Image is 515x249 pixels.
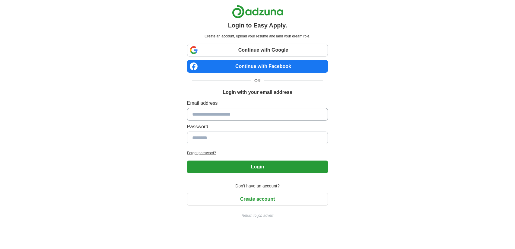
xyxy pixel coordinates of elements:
[187,161,328,173] button: Login
[187,150,328,156] a: Forgot password?
[187,60,328,73] a: Continue with Facebook
[187,193,328,206] button: Create account
[188,34,327,39] p: Create an account, upload your resume and land your dream role.
[187,213,328,218] a: Return to job advert
[232,5,283,18] img: Adzuna logo
[251,78,264,84] span: OR
[232,183,283,189] span: Don't have an account?
[187,44,328,56] a: Continue with Google
[187,123,328,130] label: Password
[228,21,287,30] h1: Login to Easy Apply.
[187,196,328,202] a: Create account
[187,100,328,107] label: Email address
[223,89,292,96] h1: Login with your email address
